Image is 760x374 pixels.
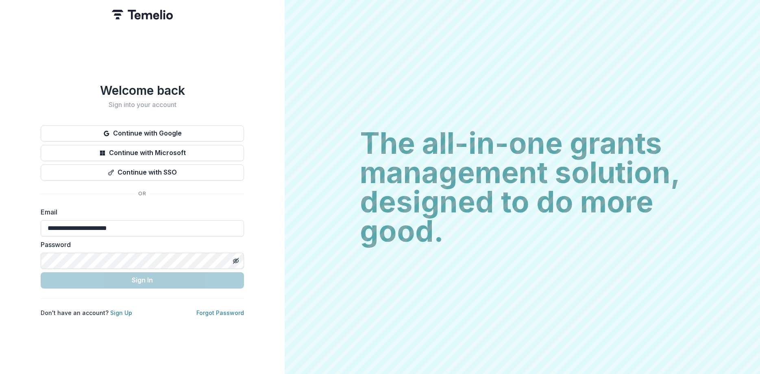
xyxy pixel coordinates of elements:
[41,125,244,142] button: Continue with Google
[41,145,244,161] button: Continue with Microsoft
[110,309,132,316] a: Sign Up
[41,83,244,98] h1: Welcome back
[41,101,244,109] h2: Sign into your account
[229,254,242,267] button: Toggle password visibility
[41,308,132,317] p: Don't have an account?
[41,207,239,217] label: Email
[196,309,244,316] a: Forgot Password
[41,164,244,181] button: Continue with SSO
[112,10,173,20] img: Temelio
[41,272,244,289] button: Sign In
[41,240,239,249] label: Password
